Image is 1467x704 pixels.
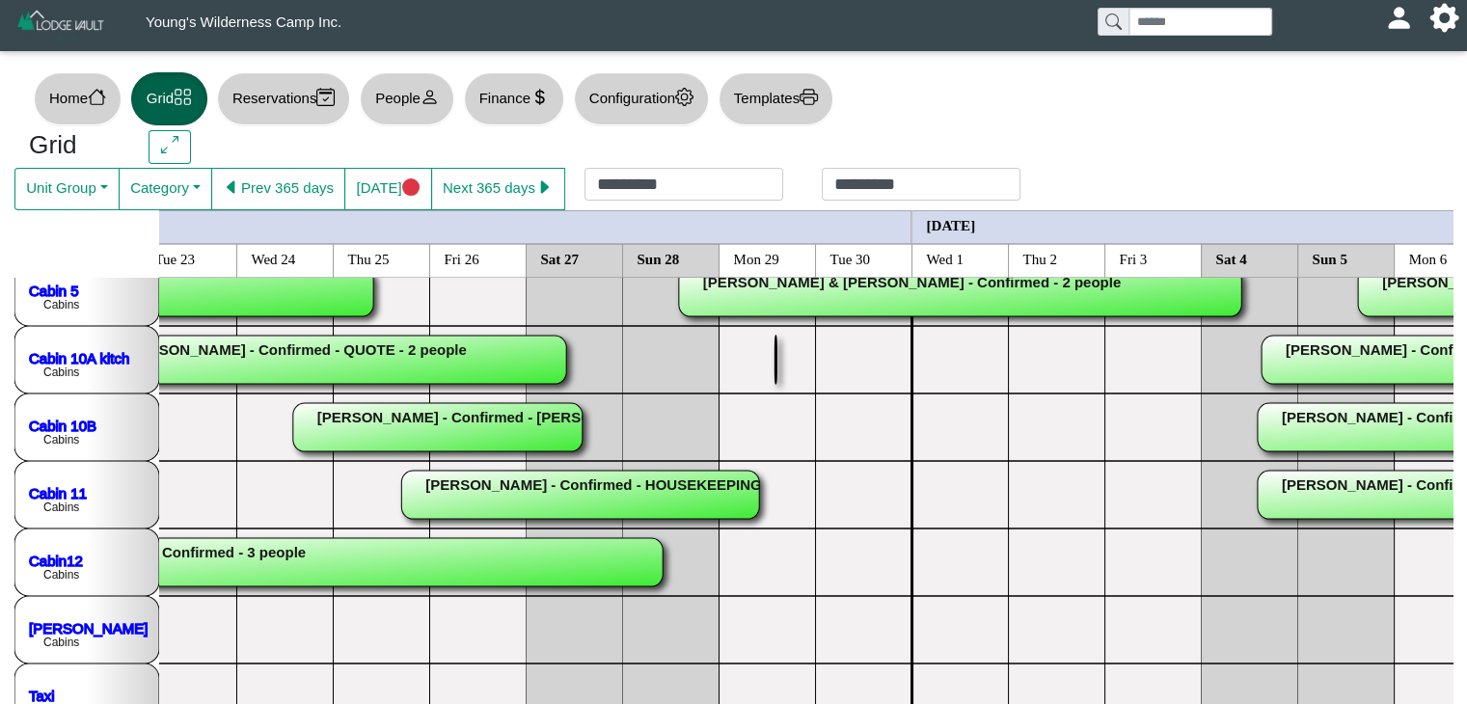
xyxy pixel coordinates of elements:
[360,72,453,125] button: Peopleperson
[43,298,79,311] text: Cabins
[119,168,212,210] button: Category
[43,433,79,447] text: Cabins
[43,636,79,649] text: Cabins
[829,251,870,266] text: Tue 30
[719,72,833,125] button: Templatesprinter
[131,72,207,125] button: Gridgrid
[431,168,565,210] button: Next 365 dayscaret right fill
[43,366,79,379] text: Cabins
[15,8,107,41] img: Z
[1437,11,1452,25] svg: gear fill
[1119,251,1147,266] text: Fri 3
[174,88,192,106] svg: grid
[464,72,564,125] button: Financecurrency dollar
[822,168,1020,201] input: Check out
[574,72,709,125] button: Configurationgear
[316,88,335,106] svg: calendar2 check
[535,178,554,197] svg: caret right fill
[540,251,579,266] text: Sat 27
[637,251,679,266] text: Sun 28
[211,168,345,210] button: caret left fillPrev 365 days
[1105,14,1121,29] svg: search
[34,72,122,125] button: Homehouse
[444,251,479,266] text: Fri 26
[43,568,79,582] text: Cabins
[154,251,195,266] text: Tue 23
[251,251,295,266] text: Wed 24
[421,88,439,106] svg: person
[800,88,818,106] svg: printer
[29,417,96,433] a: Cabin 10B
[1022,251,1056,266] text: Thu 2
[29,349,129,366] a: Cabin 10A kitch
[344,168,431,210] button: [DATE]circle fill
[584,168,783,201] input: Check in
[29,687,55,703] a: Taxi
[1408,251,1447,266] text: Mon 6
[149,130,190,165] button: arrows angle expand
[29,484,87,501] a: Cabin 11
[347,251,389,266] text: Thu 25
[926,251,963,266] text: Wed 1
[43,501,79,514] text: Cabins
[29,282,79,298] a: Cabin 5
[29,130,120,161] h3: Grid
[926,217,975,232] text: [DATE]
[29,619,148,636] a: [PERSON_NAME]
[161,136,179,154] svg: arrows angle expand
[223,178,241,197] svg: caret left fill
[733,251,778,266] text: Mon 29
[1392,11,1406,25] svg: person fill
[217,72,350,125] button: Reservationscalendar2 check
[530,88,549,106] svg: currency dollar
[402,178,421,197] svg: circle fill
[29,552,83,568] a: Cabin12
[675,88,693,106] svg: gear
[1215,251,1247,266] text: Sat 4
[88,88,106,106] svg: house
[14,168,120,210] button: Unit Group
[1312,251,1346,266] text: Sun 5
